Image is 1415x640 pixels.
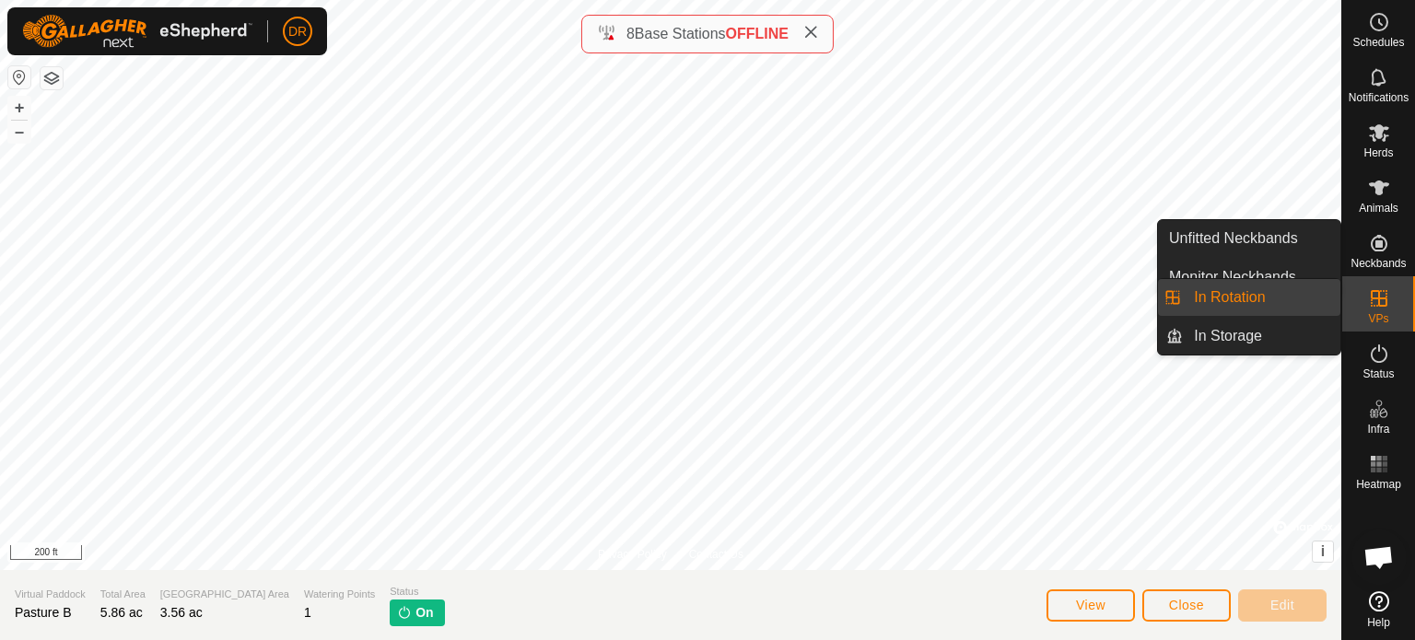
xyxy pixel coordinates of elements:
[390,584,444,599] span: Status
[635,26,726,41] span: Base Stations
[100,605,143,620] span: 5.86 ac
[8,66,30,88] button: Reset Map
[1359,203,1398,214] span: Animals
[1351,529,1407,585] div: Open chat
[1169,266,1296,288] span: Monitor Neckbands
[689,546,743,563] a: Contact Us
[1351,258,1406,269] span: Neckbands
[1183,318,1340,355] a: In Storage
[1183,279,1340,316] a: In Rotation
[1313,541,1333,562] button: i
[160,587,289,602] span: [GEOGRAPHIC_DATA] Area
[397,605,412,620] img: turn-on
[304,605,311,620] span: 1
[160,605,203,620] span: 3.56 ac
[8,121,30,143] button: –
[15,605,71,620] span: Pasture B
[1158,318,1340,355] li: In Storage
[726,26,789,41] span: OFFLINE
[1362,368,1394,379] span: Status
[1321,543,1325,559] span: i
[22,15,252,48] img: Gallagher Logo
[1142,589,1231,622] button: Close
[1047,589,1135,622] button: View
[1342,584,1415,635] a: Help
[1368,313,1388,324] span: VPs
[1356,479,1401,490] span: Heatmap
[598,546,667,563] a: Privacy Policy
[1352,37,1404,48] span: Schedules
[1169,598,1204,612] span: Close
[8,97,30,119] button: +
[1270,598,1294,612] span: Edit
[1367,617,1390,628] span: Help
[304,587,375,602] span: Watering Points
[1158,220,1340,257] a: Unfitted Neckbands
[1238,589,1327,622] button: Edit
[1194,325,1262,347] span: In Storage
[1363,147,1393,158] span: Herds
[1169,227,1298,250] span: Unfitted Neckbands
[15,587,86,602] span: Virtual Paddock
[288,22,307,41] span: DR
[1349,92,1409,103] span: Notifications
[1158,259,1340,296] a: Monitor Neckbands
[1194,286,1265,308] span: In Rotation
[1158,279,1340,316] li: In Rotation
[1367,424,1389,435] span: Infra
[100,587,146,602] span: Total Area
[626,26,635,41] span: 8
[415,603,433,623] span: On
[1076,598,1105,612] span: View
[41,67,63,89] button: Map Layers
